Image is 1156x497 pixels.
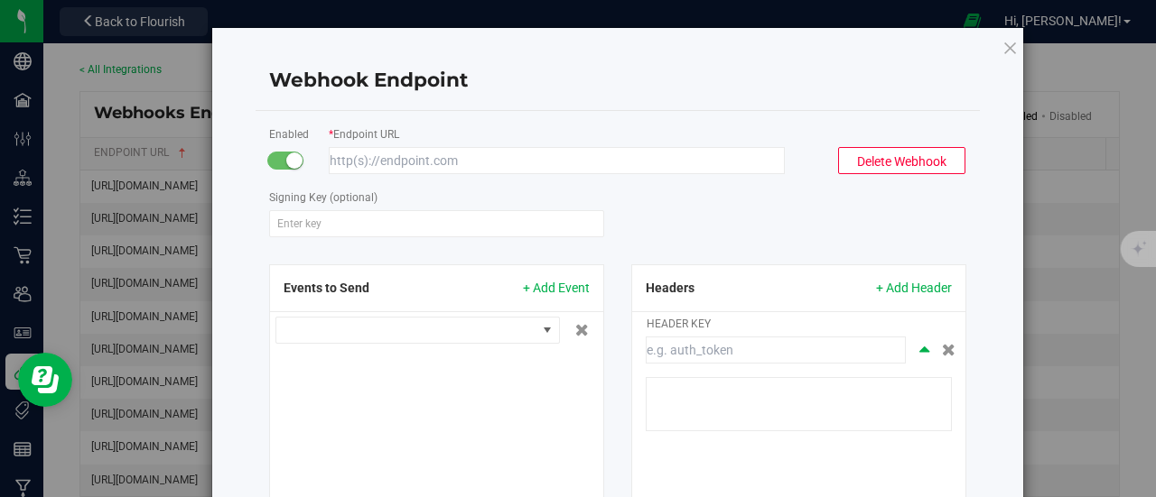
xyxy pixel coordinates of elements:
span: Headers [646,279,695,298]
span: Webhook Endpoint [269,68,468,91]
span: Events to Send [284,279,369,298]
input: http(s)://endpoint.com [329,147,785,174]
label: Enabled [269,126,303,143]
iframe: Resource center [18,353,72,407]
span: + Add Header [876,279,952,298]
input: Enter key [269,210,604,237]
button: Delete Webhook [838,147,965,174]
p: HEADER KEY [647,316,965,332]
input: e.g. auth_token [646,336,906,364]
label: Endpoint URL [333,126,399,143]
label: Signing Key (optional) [269,189,378,206]
span: + Add Event [523,279,590,298]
